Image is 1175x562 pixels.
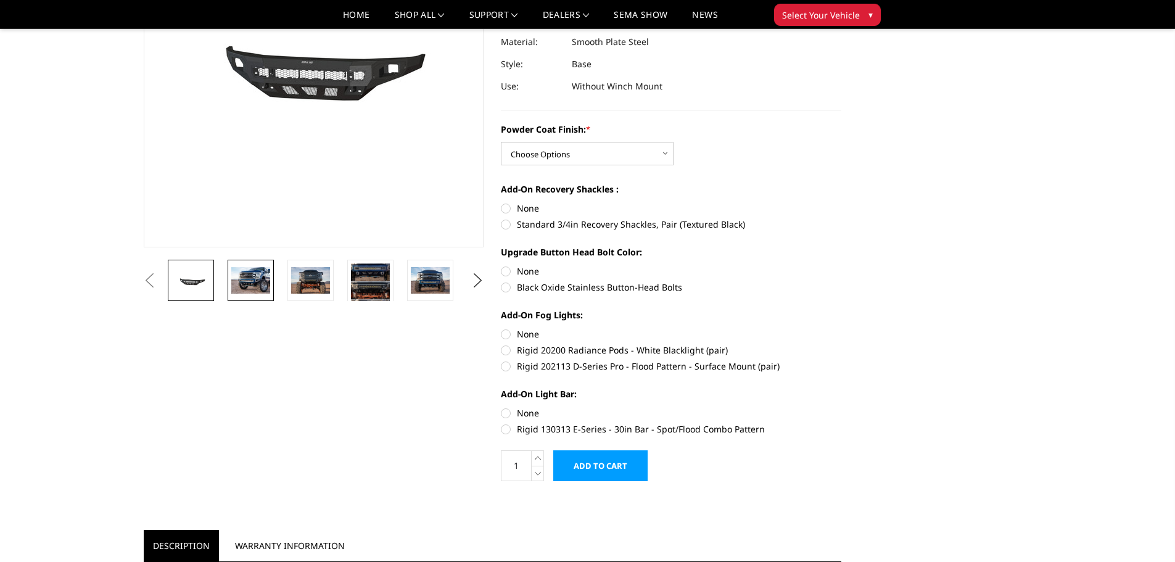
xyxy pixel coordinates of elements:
[572,53,592,75] dd: Base
[501,281,841,294] label: Black Oxide Stainless Button-Head Bolts
[543,10,590,28] a: Dealers
[774,4,881,26] button: Select Your Vehicle
[1113,503,1175,562] iframe: Chat Widget
[614,10,667,28] a: SEMA Show
[501,183,841,196] label: Add-On Recovery Shackles :
[351,263,390,317] img: Multiple lighting options
[501,328,841,341] label: None
[469,10,518,28] a: Support
[501,407,841,419] label: None
[501,360,841,373] label: Rigid 202113 D-Series Pro - Flood Pattern - Surface Mount (pair)
[501,218,841,231] label: Standard 3/4in Recovery Shackles, Pair (Textured Black)
[291,267,330,293] img: 2017-2022 Ford F250-350 - Freedom Series - Base Front Bumper (non-winch)
[572,31,649,53] dd: Smooth Plate Steel
[501,246,841,258] label: Upgrade Button Head Bolt Color:
[501,123,841,136] label: Powder Coat Finish:
[553,450,648,481] input: Add to Cart
[343,10,369,28] a: Home
[868,8,873,21] span: ▾
[501,308,841,321] label: Add-On Fog Lights:
[226,530,354,561] a: Warranty Information
[501,75,563,97] dt: Use:
[501,265,841,278] label: None
[501,423,841,436] label: Rigid 130313 E-Series - 30in Bar - Spot/Flood Combo Pattern
[501,344,841,357] label: Rigid 20200 Radiance Pods - White Blacklight (pair)
[782,9,860,22] span: Select Your Vehicle
[468,271,487,290] button: Next
[501,31,563,53] dt: Material:
[572,75,662,97] dd: Without Winch Mount
[501,387,841,400] label: Add-On Light Bar:
[692,10,717,28] a: News
[141,271,159,290] button: Previous
[144,530,219,561] a: Description
[501,202,841,215] label: None
[395,10,445,28] a: shop all
[231,267,270,293] img: 2017-2022 Ford F250-350 - Freedom Series - Base Front Bumper (non-winch)
[411,267,450,293] img: 2017-2022 Ford F250-350 - Freedom Series - Base Front Bumper (non-winch)
[501,53,563,75] dt: Style:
